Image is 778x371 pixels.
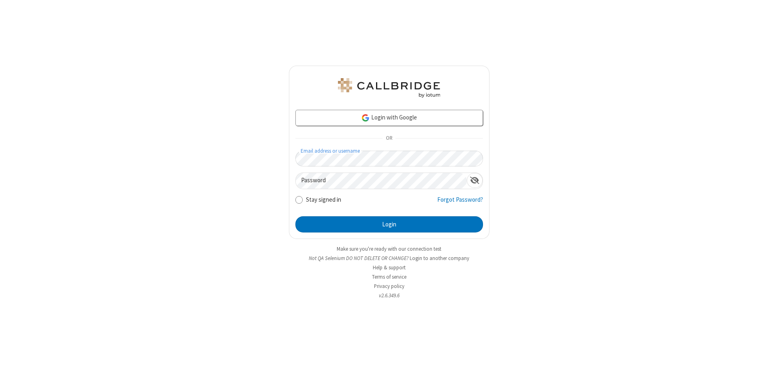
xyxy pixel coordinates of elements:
li: v2.6.349.6 [289,292,489,299]
a: Help & support [373,264,406,271]
li: Not QA Selenium DO NOT DELETE OR CHANGE? [289,254,489,262]
input: Email address or username [295,151,483,166]
a: Make sure you're ready with our connection test [337,245,441,252]
a: Forgot Password? [437,195,483,211]
a: Privacy policy [374,283,404,290]
label: Stay signed in [306,195,341,205]
div: Show password [467,173,483,188]
a: Terms of service [372,273,406,280]
span: OR [383,133,395,144]
button: Login to another company [410,254,469,262]
input: Password [296,173,467,189]
img: QA Selenium DO NOT DELETE OR CHANGE [336,78,442,98]
button: Login [295,216,483,232]
a: Login with Google [295,110,483,126]
img: google-icon.png [361,113,370,122]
